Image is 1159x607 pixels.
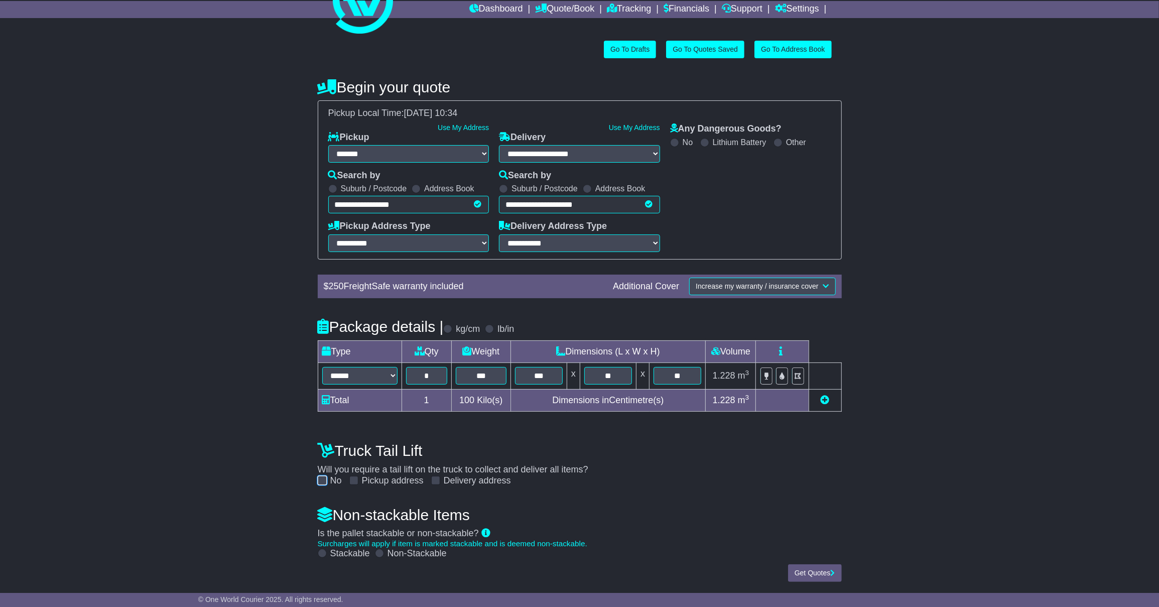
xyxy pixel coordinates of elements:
[328,132,369,143] label: Pickup
[499,132,546,143] label: Delivery
[689,278,835,295] button: Increase my warranty / insurance cover
[318,79,842,95] h4: Begin your quote
[318,539,842,548] div: Surcharges will apply if item is marked stackable and is deemed non-stackable.
[313,437,847,487] div: Will you require a tail lift on the truck to collect and deliver all items?
[451,389,510,411] td: Kilo(s)
[821,395,830,405] a: Add new item
[329,281,344,291] span: 250
[328,221,431,232] label: Pickup Address Type
[318,318,444,335] h4: Package details |
[330,548,370,559] label: Stackable
[713,395,735,405] span: 1.228
[459,395,474,405] span: 100
[510,389,706,411] td: Dimensions in Centimetre(s)
[319,281,608,292] div: $ FreightSafe warranty included
[713,371,735,381] span: 1.228
[567,362,580,389] td: x
[402,389,451,411] td: 1
[318,528,479,538] span: Is the pallet stackable or non-stackable?
[451,340,510,362] td: Weight
[424,184,474,193] label: Address Book
[318,507,842,523] h4: Non-stackable Items
[607,1,651,18] a: Tracking
[328,170,380,181] label: Search by
[664,1,709,18] a: Financials
[696,282,818,290] span: Increase my warranty / insurance cover
[402,340,451,362] td: Qty
[438,124,489,132] a: Use My Address
[497,324,514,335] label: lb/in
[511,184,578,193] label: Suburb / Postcode
[469,1,523,18] a: Dashboard
[670,124,782,135] label: Any Dangerous Goods?
[745,394,749,401] sup: 3
[713,138,766,147] label: Lithium Battery
[499,221,607,232] label: Delivery Address Type
[706,340,756,362] td: Volume
[362,475,424,487] label: Pickup address
[722,1,762,18] a: Support
[535,1,594,18] a: Quote/Book
[788,564,842,582] button: Get Quotes
[754,41,831,58] a: Go To Address Book
[604,41,656,58] a: Go To Drafts
[444,475,511,487] label: Delivery address
[738,371,749,381] span: m
[456,324,480,335] label: kg/cm
[318,340,402,362] td: Type
[388,548,447,559] label: Non-Stackable
[608,281,684,292] div: Additional Cover
[341,184,407,193] label: Suburb / Postcode
[198,595,343,603] span: © One World Courier 2025. All rights reserved.
[738,395,749,405] span: m
[609,124,660,132] a: Use My Address
[786,138,806,147] label: Other
[330,475,342,487] label: No
[683,138,693,147] label: No
[318,389,402,411] td: Total
[666,41,744,58] a: Go To Quotes Saved
[323,108,836,119] div: Pickup Local Time:
[318,442,842,459] h4: Truck Tail Lift
[745,369,749,377] sup: 3
[510,340,706,362] td: Dimensions (L x W x H)
[636,362,650,389] td: x
[595,184,646,193] label: Address Book
[499,170,551,181] label: Search by
[404,108,458,118] span: [DATE] 10:34
[775,1,819,18] a: Settings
